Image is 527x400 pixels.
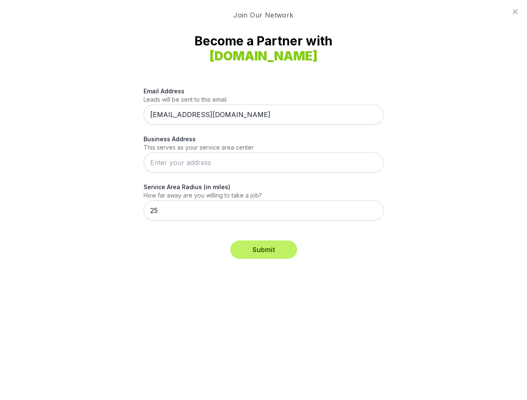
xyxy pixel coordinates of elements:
label: Business Address [144,135,384,143]
label: Email Address [144,87,384,95]
input: Enter your address [144,152,384,172]
strong: Become a Partner with [157,33,371,63]
p: Leads will be sent to this email [144,95,384,104]
input: me@gmail.com [144,105,384,125]
button: Submit [230,240,297,259]
label: Service Area Radius (in miles) [144,182,384,191]
p: This serves as your service area center [144,143,384,152]
strong: [DOMAIN_NAME] [209,48,318,63]
p: How far away are you willing to take a job? [144,191,384,200]
span: Join Our Network [227,10,300,20]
